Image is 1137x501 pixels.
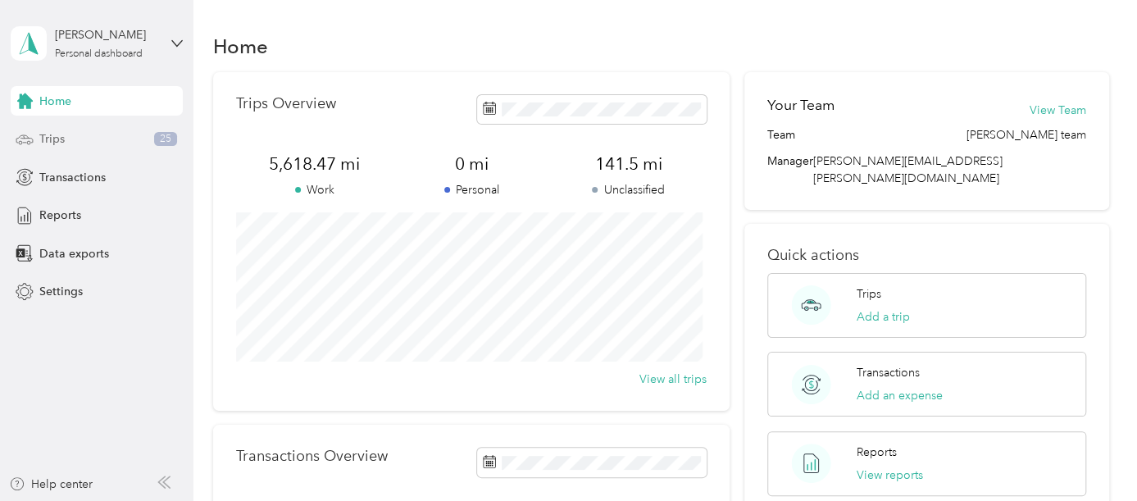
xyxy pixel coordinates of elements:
h2: Your Team [767,95,835,116]
button: Add an expense [857,387,943,404]
p: Quick actions [767,247,1086,264]
button: Add a trip [857,308,910,326]
p: Transactions Overview [236,448,388,465]
p: Work [236,181,393,198]
span: Home [39,93,71,110]
p: Personal [393,181,549,198]
span: 0 mi [393,153,549,175]
span: Reports [39,207,81,224]
p: Unclassified [550,181,707,198]
div: Personal dashboard [55,49,143,59]
span: 5,618.47 mi [236,153,393,175]
p: Transactions [857,364,920,381]
span: 141.5 mi [550,153,707,175]
button: View all trips [639,371,707,388]
h1: Home [213,38,268,55]
span: Data exports [39,245,109,262]
button: Help center [9,476,93,493]
iframe: Everlance-gr Chat Button Frame [1045,409,1137,501]
button: View reports [857,467,923,484]
span: [PERSON_NAME] team [966,126,1086,143]
div: [PERSON_NAME] [55,26,157,43]
span: Team [767,126,795,143]
p: Trips [857,285,881,303]
span: Settings [39,283,83,300]
span: 25 [154,132,177,147]
p: Trips Overview [236,95,336,112]
p: Reports [857,444,897,461]
span: Trips [39,130,65,148]
button: View Team [1030,102,1086,119]
span: [PERSON_NAME][EMAIL_ADDRESS][PERSON_NAME][DOMAIN_NAME] [813,154,1003,185]
span: Transactions [39,169,106,186]
span: Manager [767,153,813,187]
